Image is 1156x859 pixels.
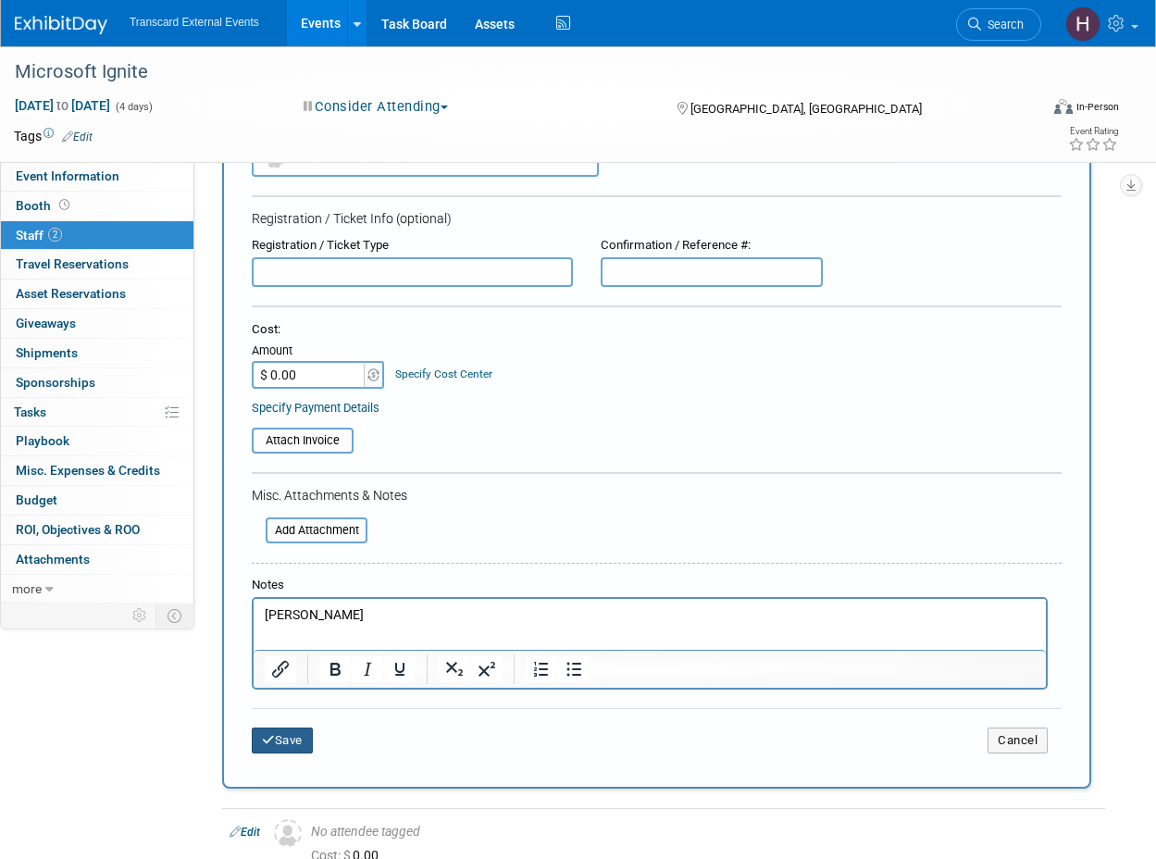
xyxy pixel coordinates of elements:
iframe: Rich Text Area [254,599,1046,650]
button: Cancel [988,728,1048,753]
a: Asset Reservations [1,280,193,308]
a: Specify Payment Details [252,401,379,415]
span: Staff [16,228,62,243]
div: In-Person [1075,100,1119,114]
button: Numbered list [526,656,557,682]
span: Travel Reservations [16,256,129,271]
div: Event Format [958,96,1119,124]
button: Underline [384,656,416,682]
button: Italic [352,656,383,682]
a: Sponsorships [1,368,193,397]
a: Travel Reservations [1,250,193,279]
a: Search [956,8,1041,41]
span: to [54,98,71,113]
button: Subscript [439,656,470,682]
button: Superscript [471,656,503,682]
span: 2 [48,228,62,242]
td: Personalize Event Tab Strip [124,604,156,628]
a: Staff2 [1,221,193,250]
img: Format-Inperson.png [1054,99,1073,114]
span: Playbook [16,433,69,448]
div: Misc. Attachments & Notes [252,486,1062,504]
span: Transcard External Events [130,16,259,29]
span: Giveaways [16,316,76,330]
div: Registration / Ticket Type [252,237,573,255]
div: Cost: [252,321,1062,339]
a: Shipments [1,339,193,367]
div: Registration / Ticket Info (optional) [252,209,1062,228]
button: Bullet list [558,656,590,682]
span: Shipments [16,345,78,360]
span: Search [981,18,1024,31]
span: Booth not reserved yet [56,198,73,212]
a: Edit [230,826,260,839]
div: Confirmation / Reference #: [601,237,823,255]
span: Booth [16,198,73,213]
a: Budget [1,486,193,515]
img: Haille Dinger [1065,6,1100,42]
td: Tags [14,127,93,145]
td: Toggle Event Tabs [156,604,194,628]
span: [DATE] [DATE] [14,97,111,114]
span: Tasks [14,405,46,419]
a: ROI, Objectives & ROO [1,516,193,544]
a: Misc. Expenses & Credits [1,456,193,485]
a: Booth [1,192,193,220]
span: ROI, Objectives & ROO [16,522,140,537]
a: Playbook [1,427,193,455]
span: [GEOGRAPHIC_DATA], [GEOGRAPHIC_DATA] [690,102,922,116]
img: Unassigned-User-Icon.png [274,819,302,847]
a: more [1,575,193,604]
button: Bold [319,656,351,682]
img: ExhibitDay [15,16,107,34]
a: Attachments [1,545,193,574]
span: more [12,581,42,596]
div: No attendee tagged [311,824,1098,840]
span: Event Information [16,168,119,183]
div: Microsoft Ignite [8,56,1025,89]
a: Specify Cost Center [395,367,492,380]
div: Event Rating [1068,127,1118,136]
span: Asset Reservations [16,286,126,301]
button: Consider Attending [297,97,455,117]
a: Event Information [1,162,193,191]
span: Misc. Expenses & Credits [16,463,160,478]
button: Insert/edit link [265,656,296,682]
span: Attachments [16,552,90,566]
span: Budget [16,492,57,507]
button: Save [252,728,313,753]
div: Amount [252,342,386,361]
a: Edit [62,131,93,143]
span: (4 days) [114,101,153,113]
span: Sponsorships [16,375,95,390]
a: Giveaways [1,309,193,338]
a: Tasks [1,398,193,427]
div: Notes [252,577,1048,594]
